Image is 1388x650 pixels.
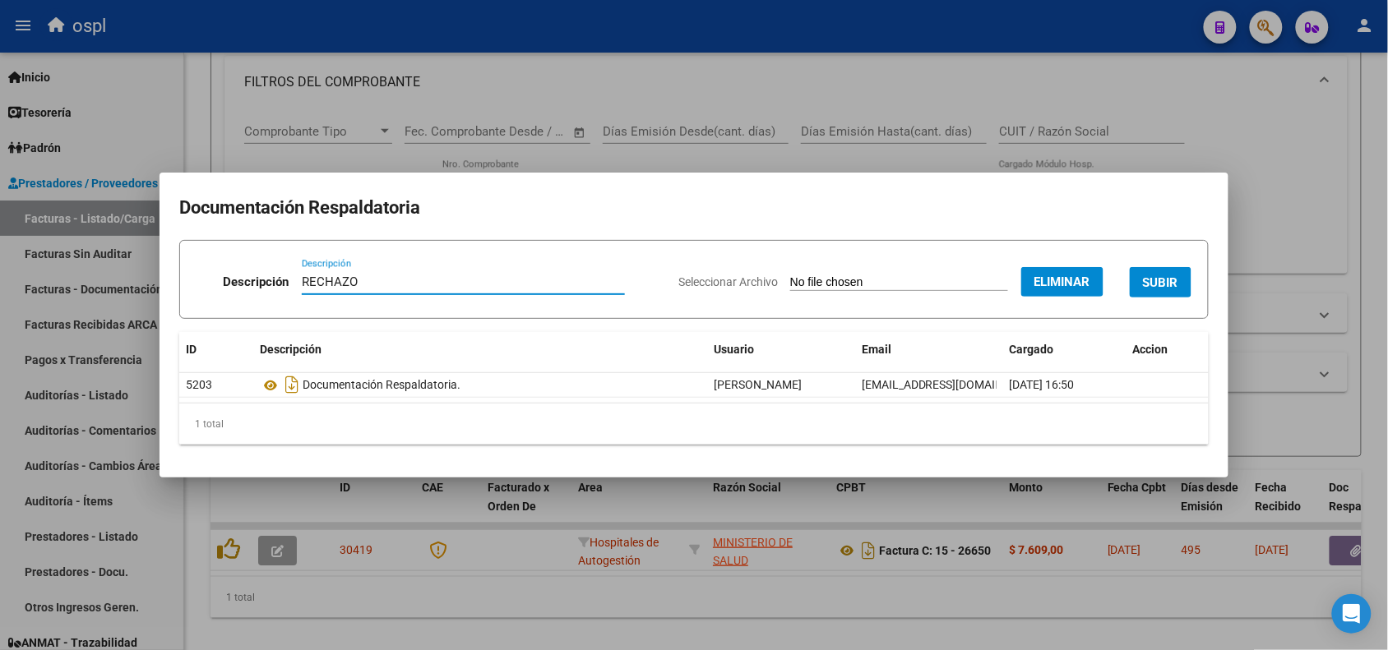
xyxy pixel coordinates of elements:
[855,332,1003,367] datatable-header-cell: Email
[714,378,802,391] span: [PERSON_NAME]
[179,403,1209,445] div: 1 total
[260,371,701,398] div: Documentación Respaldatoria.
[862,378,1044,391] span: [EMAIL_ADDRESS][DOMAIN_NAME]
[253,332,707,367] datatable-header-cell: Descripción
[1034,274,1090,289] span: Eliminar
[1010,343,1054,356] span: Cargado
[260,343,322,356] span: Descripción
[1127,332,1209,367] datatable-header-cell: Accion
[1332,594,1372,634] div: Open Intercom Messenger
[223,273,289,292] p: Descripción
[714,343,754,356] span: Usuario
[179,332,253,367] datatable-header-cell: ID
[678,275,778,288] span: Seleccionar Archivo
[862,343,891,356] span: Email
[1133,343,1168,356] span: Accion
[707,332,855,367] datatable-header-cell: Usuario
[1021,267,1103,297] button: Eliminar
[186,378,212,391] span: 5203
[1143,275,1178,290] span: SUBIR
[1130,267,1191,297] button: SUBIR
[186,343,197,356] span: ID
[281,371,303,398] i: Descargar documento
[179,192,1209,224] h2: Documentación Respaldatoria
[1003,332,1127,367] datatable-header-cell: Cargado
[1010,378,1075,391] span: [DATE] 16:50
